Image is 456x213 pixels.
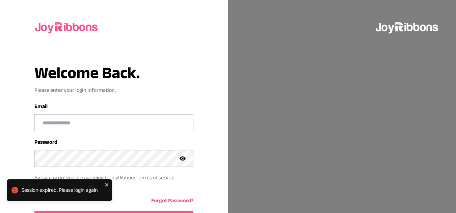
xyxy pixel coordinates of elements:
[22,186,103,194] div: Session expired. Please login again
[34,174,183,190] p: By signing up, you are agreeing to JoyRibbons‘ terms of service condition
[34,65,193,81] h3: Welcome Back.
[34,139,57,145] label: Password
[151,198,193,203] a: Forgot Password?
[375,16,440,38] img: joyribbons
[34,103,48,109] label: Email
[105,182,109,187] button: close
[34,16,99,38] img: joyribbons
[34,86,193,94] p: Please enter your login information.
